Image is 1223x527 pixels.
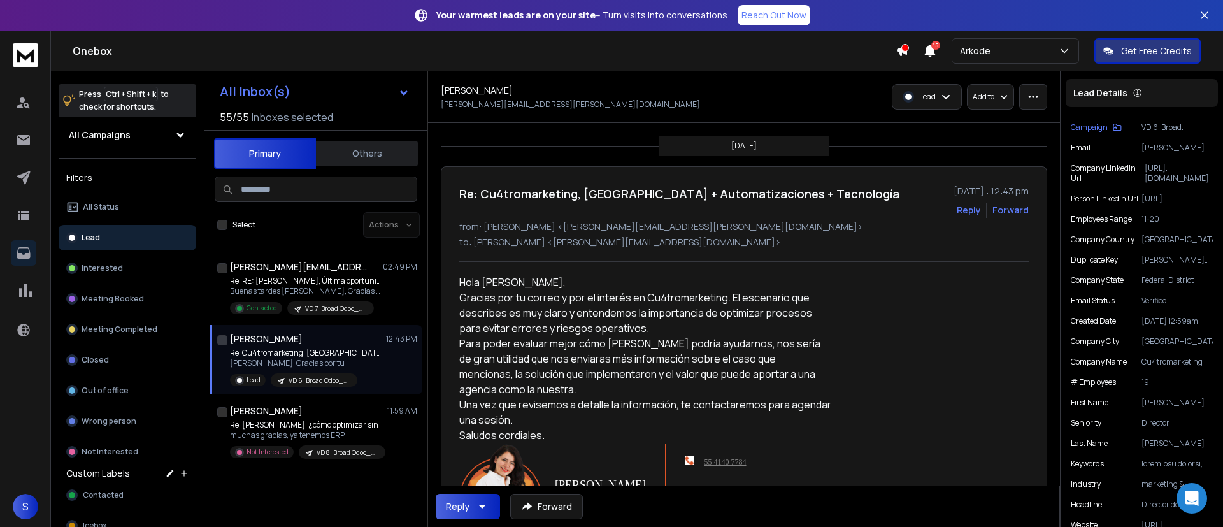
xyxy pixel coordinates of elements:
[230,286,383,296] p: Buenas tardes [PERSON_NAME], Gracias por la
[230,358,383,368] p: [PERSON_NAME], Gracias por tu
[1071,336,1119,347] p: Company City
[59,408,196,434] button: Wrong person
[1141,214,1213,224] p: 11-20
[1141,255,1213,265] p: [PERSON_NAME][EMAIL_ADDRESS][PERSON_NAME][PERSON_NAME]
[1141,418,1213,428] p: Director
[1141,235,1213,245] p: [GEOGRAPHIC_DATA]
[446,500,469,513] div: Reply
[459,275,831,290] p: Hola [PERSON_NAME],
[230,420,383,430] p: Re: [PERSON_NAME], ¿cómo optimizar sin
[69,129,131,141] h1: All Campaigns
[83,490,124,500] span: Contacted
[1071,235,1134,245] p: Company Country
[82,416,136,426] p: Wrong person
[1071,316,1116,326] p: Created Date
[741,9,806,22] p: Reach Out Now
[1141,296,1213,306] p: Verified
[1071,377,1116,387] p: # Employees
[82,263,123,273] p: Interested
[220,85,290,98] h1: All Inbox(s)
[973,92,994,102] p: Add to
[104,87,158,101] span: Ctrl + Shift + k
[1145,163,1213,184] p: [URL][DOMAIN_NAME]
[232,220,255,230] label: Select
[1071,122,1122,133] button: Campaign
[1141,122,1213,133] p: VD 6: Broad Odoo_Campaign - ARKODE
[82,355,109,365] p: Closed
[436,9,596,21] strong: Your warmest leads are on your site
[1141,357,1213,367] p: Cu4tromarketing
[919,92,936,102] p: Lead
[386,334,417,344] p: 12:43 PM
[316,140,418,168] button: Others
[1141,336,1213,347] p: [GEOGRAPHIC_DATA]
[1071,418,1101,428] p: Seniority
[230,430,383,440] p: muchas gracias, ya tenemos ERP
[1141,316,1213,326] p: [DATE] 12:59am
[555,477,646,494] h2: [PERSON_NAME]
[1141,398,1213,408] p: [PERSON_NAME]
[59,482,196,508] button: Contacted
[59,347,196,373] button: Closed
[1141,143,1213,153] p: [PERSON_NAME][EMAIL_ADDRESS][PERSON_NAME][DOMAIN_NAME]
[441,99,700,110] p: [PERSON_NAME][EMAIL_ADDRESS][PERSON_NAME][DOMAIN_NAME]
[289,376,350,386] p: VD 6: Broad Odoo_Campaign - ARKODE
[230,333,303,345] h1: [PERSON_NAME]
[13,494,38,519] button: S
[1141,479,1213,489] p: marketing & advertising
[1141,377,1213,387] p: 19
[1071,214,1132,224] p: Employees Range
[1094,38,1201,64] button: Get Free Credits
[230,276,383,286] p: Re: RE: [PERSON_NAME], Última oportunidad
[214,138,316,169] button: Primary
[230,348,383,358] p: Re: Cu4tromarketing, [GEOGRAPHIC_DATA] + Automatizaciones
[1121,45,1192,57] p: Get Free Credits
[1071,163,1145,184] p: Company Linkedin Url
[73,43,896,59] h1: Onebox
[13,43,38,67] img: logo
[459,428,831,444] p: Saludos cordiales
[66,467,130,480] h3: Custom Labels
[685,456,694,465] img: mobilePhone
[436,494,500,519] button: Reply
[441,84,513,97] h1: [PERSON_NAME]
[220,110,249,125] span: 55 / 55
[59,194,196,220] button: All Status
[59,122,196,148] button: All Campaigns
[1071,438,1108,449] p: Last Name
[59,286,196,312] button: Meeting Booked
[1071,275,1124,285] p: Company State
[436,9,727,22] p: – Turn visits into conversations
[59,225,196,250] button: Lead
[954,185,1029,198] p: [DATE] : 12:43 pm
[82,386,129,396] p: Out of office
[1141,275,1213,285] p: Federal District
[247,303,277,313] p: Contacted
[1071,479,1101,489] p: Industry
[59,169,196,187] h3: Filters
[1073,87,1127,99] p: Lead Details
[1141,194,1213,204] p: [URL][DOMAIN_NAME][PERSON_NAME][PERSON_NAME]
[305,304,366,314] p: VD 7: Broad Odoo_Campaign - ARKOD
[79,88,169,113] p: Press to check for shortcuts.
[230,261,370,273] h1: [PERSON_NAME][EMAIL_ADDRESS][PERSON_NAME][DOMAIN_NAME]
[82,233,100,243] p: Lead
[1071,500,1102,510] p: Headline
[960,45,996,57] p: Arkode
[252,110,333,125] h3: Inboxes selected
[931,41,940,50] span: 15
[1177,483,1207,514] div: Open Intercom Messenger
[704,458,747,466] a: 55 4140 7784
[317,448,378,458] p: VD 8: Broad Odoo_Campaign - ARKOD
[383,262,417,272] p: 02:49 PM
[738,5,810,25] a: Reach Out Now
[957,204,981,217] button: Reply
[459,336,831,397] p: Para poder evaluar mejor cómo [PERSON_NAME] podría ayudarnos, nos sería de gran utilidad que nos ...
[992,204,1029,217] div: Forward
[1071,143,1091,153] p: Email
[83,202,119,212] p: All Status
[1141,438,1213,449] p: [PERSON_NAME]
